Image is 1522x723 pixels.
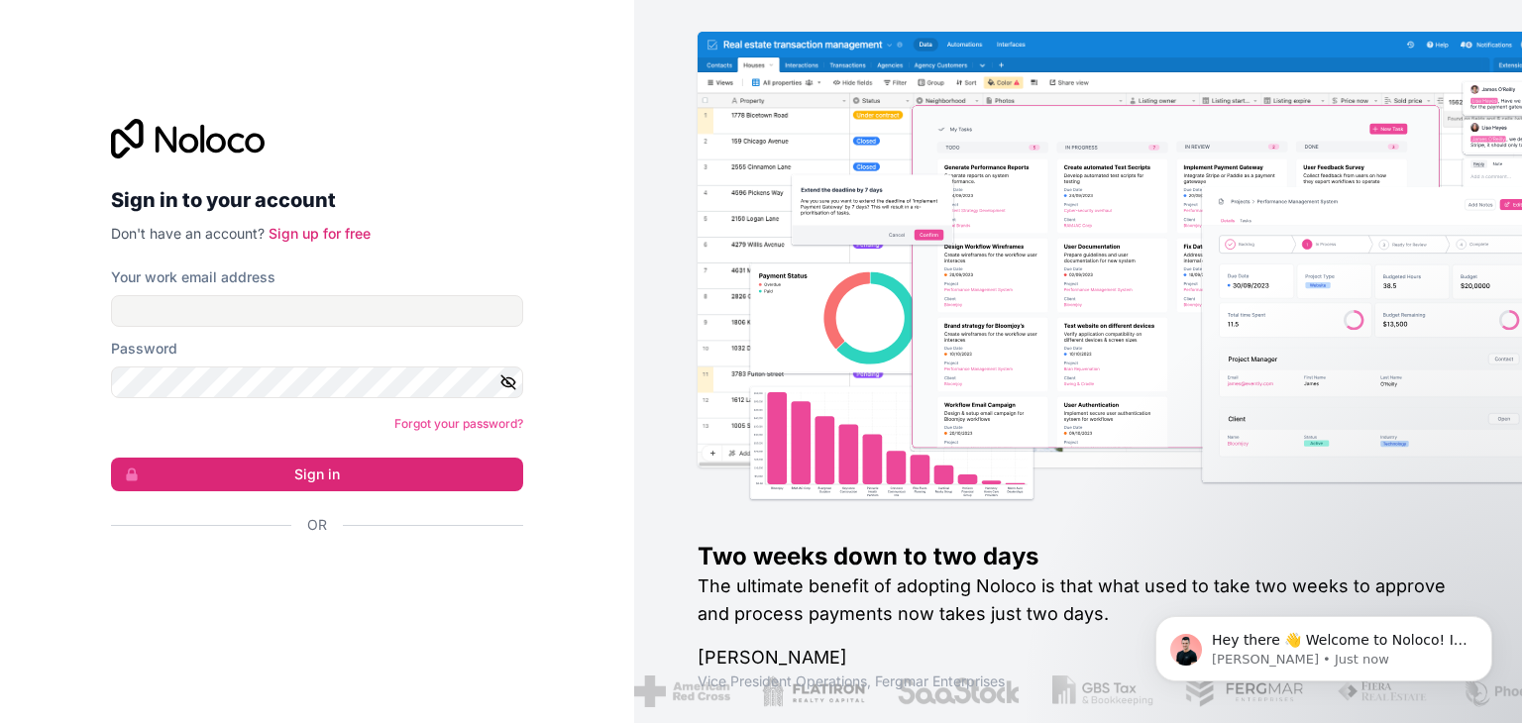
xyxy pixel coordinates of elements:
[101,557,517,600] iframe: Sign in with Google Button
[698,671,1459,691] h1: Vice President Operations , Fergmar Enterprises
[111,267,275,287] label: Your work email address
[698,541,1459,572] h1: Two weeks down to two days
[269,225,371,242] a: Sign up for free
[1126,574,1522,713] iframe: Intercom notifications message
[111,182,523,218] h2: Sign in to your account
[111,458,523,491] button: Sign in
[111,225,265,242] span: Don't have an account?
[111,339,177,359] label: Password
[111,366,523,398] input: Password
[698,644,1459,671] h1: [PERSON_NAME]
[698,572,1459,628] h2: The ultimate benefit of adopting Noloco is that what used to take two weeks to approve and proces...
[394,416,523,431] a: Forgot your password?
[111,295,523,327] input: Email address
[634,675,730,707] img: /assets/american-red-cross-BAupjrZR.png
[307,515,327,535] span: Or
